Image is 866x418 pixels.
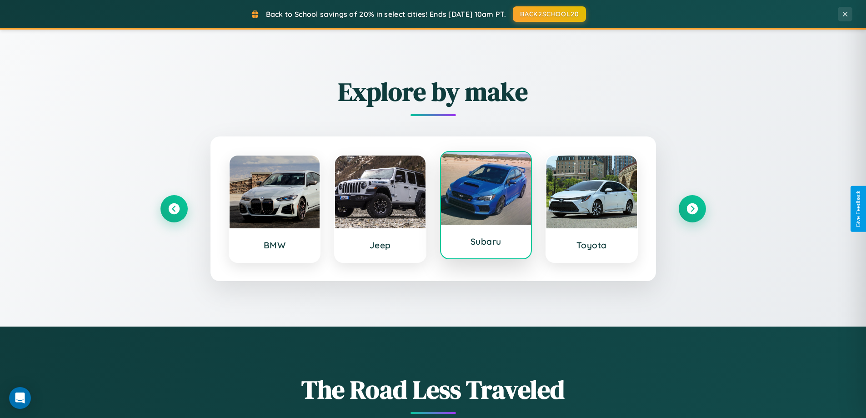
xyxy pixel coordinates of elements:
h3: Toyota [556,240,628,251]
span: Back to School savings of 20% in select cities! Ends [DATE] 10am PT. [266,10,506,19]
h2: Explore by make [160,74,706,109]
h3: Jeep [344,240,416,251]
h3: Subaru [450,236,522,247]
h3: BMW [239,240,311,251]
div: Give Feedback [855,191,861,227]
h1: The Road Less Traveled [160,372,706,407]
button: BACK2SCHOOL20 [513,6,586,22]
div: Open Intercom Messenger [9,387,31,409]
